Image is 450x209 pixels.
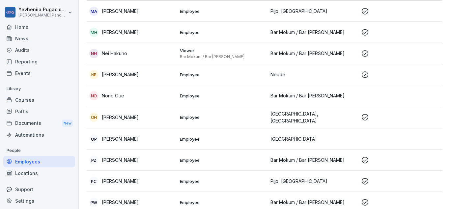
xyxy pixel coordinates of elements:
p: Neude [270,71,356,78]
div: PC [89,177,98,186]
div: MA [89,7,98,16]
p: Bar Mokum / Bar [PERSON_NAME] [270,92,356,99]
p: [PERSON_NAME] [102,71,139,78]
p: Bar Mokum / Bar [PERSON_NAME] [270,50,356,57]
a: DocumentsNew [3,117,75,129]
a: Settings [3,195,75,207]
div: NH [89,49,98,58]
div: NB [89,70,98,79]
a: News [3,33,75,44]
p: [PERSON_NAME] [102,8,139,15]
div: OP [89,134,98,144]
a: Automations [3,129,75,141]
div: Documents [3,117,75,129]
p: Pijp, [GEOGRAPHIC_DATA] [270,178,356,185]
p: Library [3,84,75,94]
p: Pijp, [GEOGRAPHIC_DATA] [270,8,356,15]
p: [PERSON_NAME] [102,178,139,185]
p: Yevheniia Pugaciova [18,7,67,13]
p: [GEOGRAPHIC_DATA] [270,135,356,142]
div: New [62,120,73,127]
p: [PERSON_NAME] [102,157,139,163]
p: [PERSON_NAME] [102,114,139,121]
p: Bar Mokum / Bar [PERSON_NAME] [270,199,356,206]
p: Employee [180,72,265,78]
div: PZ [89,156,98,165]
p: Employee [180,114,265,120]
div: OH [89,113,98,122]
div: NO [89,91,98,100]
p: Employee [180,178,265,184]
p: Employee [180,136,265,142]
a: Paths [3,106,75,117]
p: [PERSON_NAME] [102,29,139,36]
a: Courses [3,94,75,106]
p: Employee [180,8,265,14]
div: PW [89,198,98,207]
p: Employee [180,93,265,99]
p: Employee [180,29,265,35]
p: Nono Oue [102,92,124,99]
p: People [3,145,75,156]
a: Events [3,67,75,79]
p: Employee [180,157,265,163]
a: Audits [3,44,75,56]
p: Bar Mokum / Bar [PERSON_NAME] [270,29,356,36]
p: [GEOGRAPHIC_DATA], [GEOGRAPHIC_DATA] [270,110,356,124]
div: Support [3,184,75,195]
p: Viewer [180,48,265,53]
p: [PERSON_NAME] [102,135,139,142]
div: MH [89,28,98,37]
a: Reporting [3,56,75,67]
p: Bar Mokum / Bar [PERSON_NAME] [270,157,356,163]
a: Employees [3,156,75,167]
p: Nei Hakuno [102,50,127,57]
p: [PERSON_NAME] [102,199,139,206]
p: Bar Mokum / Bar [PERSON_NAME] [180,54,265,59]
a: Home [3,21,75,33]
p: Employee [180,199,265,205]
p: [PERSON_NAME] Pancakes [18,13,67,17]
a: Locations [3,167,75,179]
